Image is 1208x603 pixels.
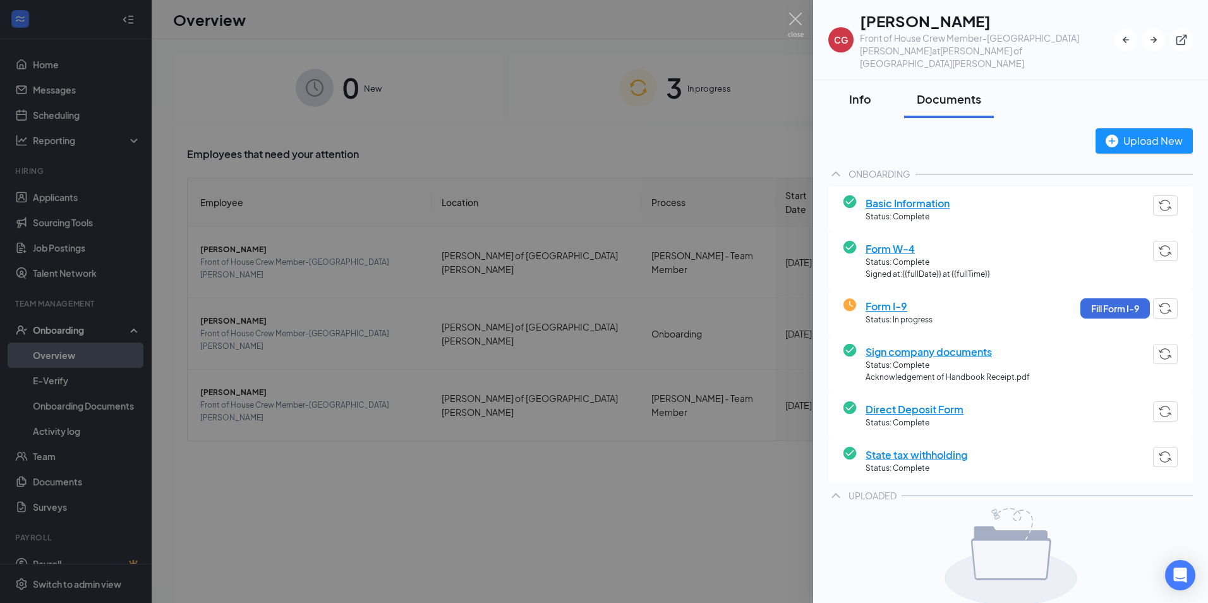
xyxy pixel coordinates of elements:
[866,314,933,326] span: Status: In progress
[834,33,848,46] div: CG
[866,344,1030,360] span: Sign company documents
[841,91,879,107] div: Info
[1170,28,1193,51] button: ExternalLink
[860,32,1114,70] div: Front of House Crew Member-[GEOGRAPHIC_DATA][PERSON_NAME] at [PERSON_NAME] of [GEOGRAPHIC_DATA][P...
[866,241,990,257] span: Form W-4
[1147,33,1160,46] svg: ArrowRight
[1120,33,1132,46] svg: ArrowLeftNew
[1114,28,1137,51] button: ArrowLeftNew
[866,447,967,463] span: State tax withholding
[866,257,990,269] span: Status: Complete
[1142,28,1165,51] button: ArrowRight
[866,372,1030,384] span: Acknowledgement of Handbook Receipt.pdf
[866,360,1030,372] span: Status: Complete
[917,91,981,107] div: Documents
[1080,298,1150,319] button: Fill Form I-9
[866,195,950,211] span: Basic Information
[866,401,963,417] span: Direct Deposit Form
[1096,128,1193,154] button: Upload New
[849,167,910,180] div: ONBOARDING
[828,488,843,503] svg: ChevronUp
[860,10,1114,32] h1: [PERSON_NAME]
[1106,133,1183,149] div: Upload New
[1175,33,1188,46] svg: ExternalLink
[866,417,963,429] span: Status: Complete
[866,463,967,475] span: Status: Complete
[866,298,933,314] span: Form I-9
[866,269,990,281] span: Signed at: {{fullDate}} at {{fullTime}}
[866,211,950,223] span: Status: Complete
[828,166,843,181] svg: ChevronUp
[849,489,897,502] div: UPLOADED
[1165,560,1195,590] div: Open Intercom Messenger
